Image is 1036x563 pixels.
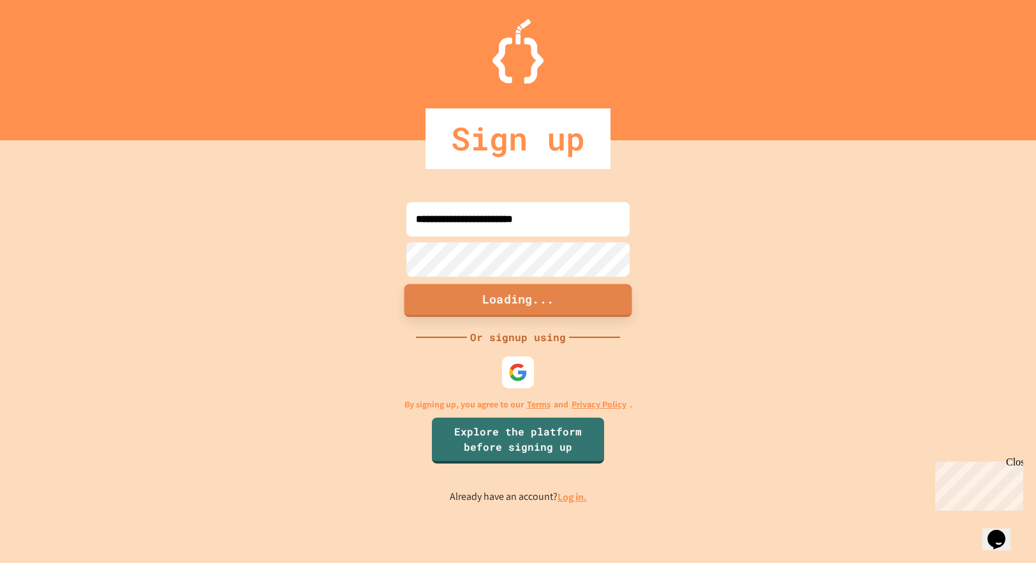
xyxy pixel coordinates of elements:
iframe: chat widget [930,457,1023,511]
button: Loading... [404,284,632,317]
p: By signing up, you agree to our and . [404,398,632,411]
div: Sign up [426,108,610,169]
div: Or signup using [467,330,569,345]
div: Chat with us now!Close [5,5,88,81]
a: Explore the platform before signing up [432,418,604,464]
a: Log in. [558,490,587,504]
img: Logo.svg [492,19,544,84]
p: Already have an account? [450,489,587,505]
iframe: chat widget [982,512,1023,550]
img: google-icon.svg [508,363,528,382]
a: Terms [527,398,551,411]
a: Privacy Policy [572,398,626,411]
